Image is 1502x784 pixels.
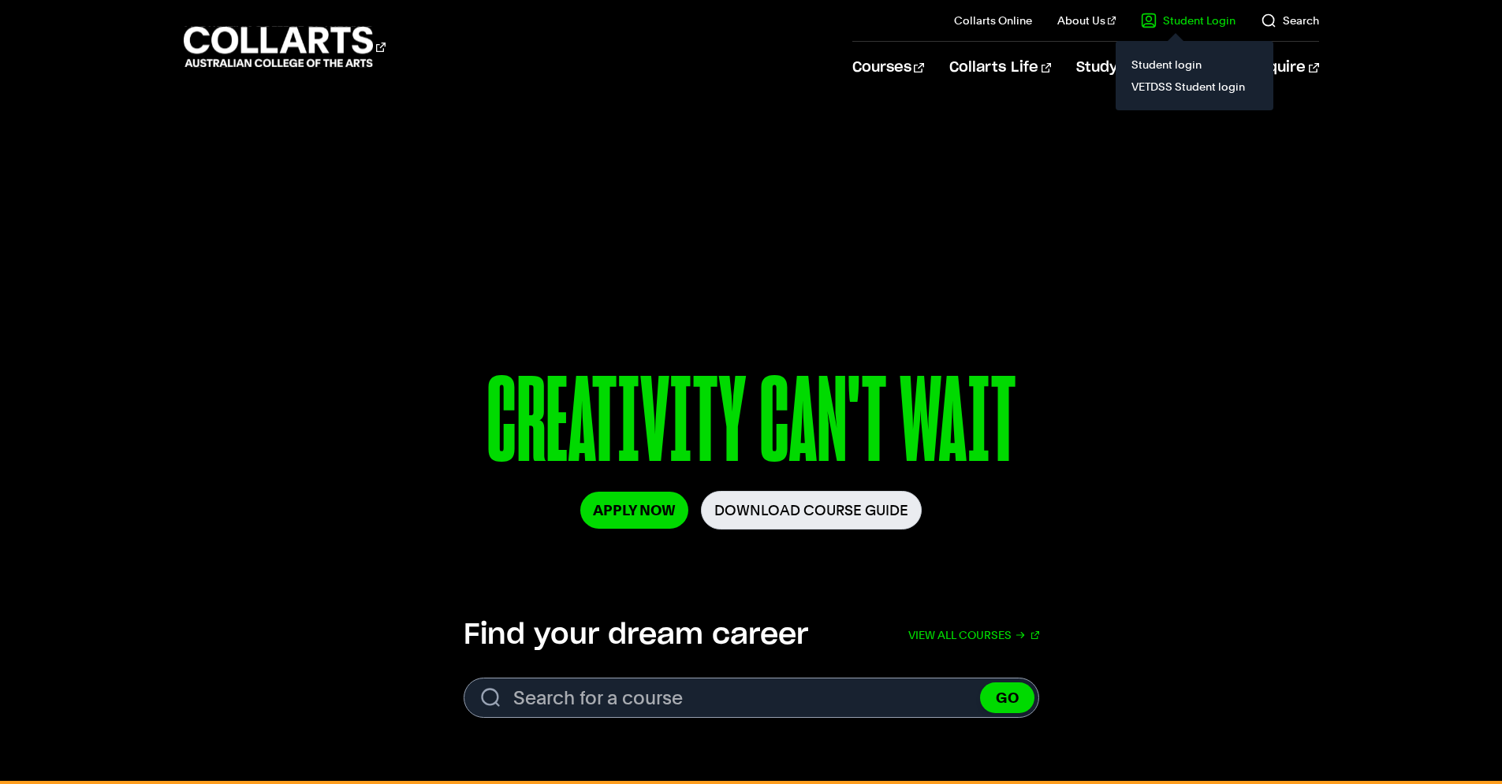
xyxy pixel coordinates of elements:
p: CREATIVITY CAN'T WAIT [311,361,1191,491]
a: Download Course Guide [701,491,922,529]
form: Search [464,678,1039,718]
a: About Us [1057,13,1116,28]
div: Go to homepage [184,24,386,69]
a: Apply Now [580,492,688,529]
h2: Find your dream career [464,618,808,652]
a: Search [1261,13,1319,28]
a: Enquire [1250,42,1318,94]
a: Collarts Online [954,13,1032,28]
button: GO [980,682,1034,713]
a: Courses [852,42,924,94]
a: Student login [1128,54,1261,76]
a: Collarts Life [949,42,1051,94]
a: View all courses [908,618,1039,652]
a: Student Login [1141,13,1236,28]
input: Search for a course [464,678,1039,718]
a: Study Information [1076,42,1224,94]
a: VETDSS Student login [1128,76,1261,98]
